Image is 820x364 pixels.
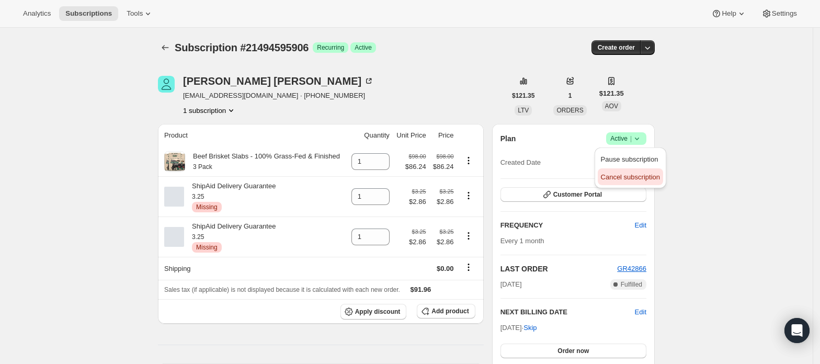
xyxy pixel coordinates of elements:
[393,124,429,147] th: Unit Price
[591,40,641,55] button: Create order
[500,220,635,231] h2: FREQUENCY
[158,40,173,55] button: Subscriptions
[500,187,646,202] button: Customer Portal
[500,279,522,290] span: [DATE]
[605,103,618,110] span: AOV
[65,9,112,18] span: Subscriptions
[158,76,175,93] span: Marcia Brewer
[500,133,516,144] h2: Plan
[196,243,218,252] span: Missing
[439,229,453,235] small: $3.25
[512,92,534,100] span: $121.35
[517,320,543,336] button: Skip
[23,9,51,18] span: Analytics
[500,324,537,332] span: [DATE] ·
[562,88,578,103] button: 1
[523,323,537,333] span: Skip
[183,105,236,116] button: Product actions
[601,173,660,181] span: Cancel subscription
[193,163,212,170] small: 3 Pack
[722,9,736,18] span: Help
[412,229,426,235] small: $3.25
[432,162,454,172] span: $86.24
[184,181,276,212] div: ShipAid Delivery Guarantee
[409,237,426,247] span: $2.86
[317,43,344,52] span: Recurring
[409,197,426,207] span: $2.86
[601,155,658,163] span: Pause subscription
[784,318,810,343] div: Open Intercom Messenger
[164,151,185,172] img: product img
[500,307,635,317] h2: NEXT BILLING DATE
[460,230,477,242] button: Product actions
[439,188,453,195] small: $3.25
[429,124,457,147] th: Price
[417,304,475,318] button: Add product
[630,134,632,143] span: |
[629,217,653,234] button: Edit
[59,6,118,21] button: Subscriptions
[500,157,541,168] span: Created Date
[610,133,642,144] span: Active
[183,76,374,86] div: [PERSON_NAME] [PERSON_NAME]
[598,151,663,167] button: Pause subscription
[617,264,646,274] button: GR42866
[598,168,663,185] button: Cancel subscription
[598,43,635,52] span: Create order
[621,280,642,289] span: Fulfilled
[158,257,347,280] th: Shipping
[412,188,426,195] small: $3.25
[192,233,204,241] small: 3.25
[432,237,454,247] span: $2.86
[347,124,393,147] th: Quantity
[500,264,618,274] h2: LAST ORDER
[196,203,218,211] span: Missing
[500,237,544,245] span: Every 1 month
[460,261,477,273] button: Shipping actions
[437,265,454,272] span: $0.00
[755,6,803,21] button: Settings
[411,286,431,293] span: $91.96
[635,307,646,317] button: Edit
[568,92,572,100] span: 1
[518,107,529,114] span: LTV
[436,153,453,160] small: $98.00
[355,308,401,316] span: Apply discount
[432,197,454,207] span: $2.86
[175,42,309,53] span: Subscription #21494595906
[705,6,753,21] button: Help
[192,193,204,200] small: 3.25
[556,107,583,114] span: ORDERS
[127,9,143,18] span: Tools
[460,190,477,201] button: Product actions
[355,43,372,52] span: Active
[635,220,646,231] span: Edit
[553,190,602,199] span: Customer Portal
[405,162,426,172] span: $86.24
[460,155,477,166] button: Product actions
[183,90,374,101] span: [EMAIL_ADDRESS][DOMAIN_NAME] · [PHONE_NUMBER]
[500,344,646,358] button: Order now
[120,6,160,21] button: Tools
[557,347,589,355] span: Order now
[340,304,407,320] button: Apply discount
[164,286,400,293] span: Sales tax (if applicable) is not displayed because it is calculated with each new order.
[158,124,347,147] th: Product
[17,6,57,21] button: Analytics
[506,88,541,103] button: $121.35
[185,151,340,172] div: Beef Brisket Slabs - 100% Grass-Fed & Finished
[431,307,469,315] span: Add product
[599,88,624,99] span: $121.35
[617,265,646,272] a: GR42866
[772,9,797,18] span: Settings
[409,153,426,160] small: $98.00
[184,221,276,253] div: ShipAid Delivery Guarantee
